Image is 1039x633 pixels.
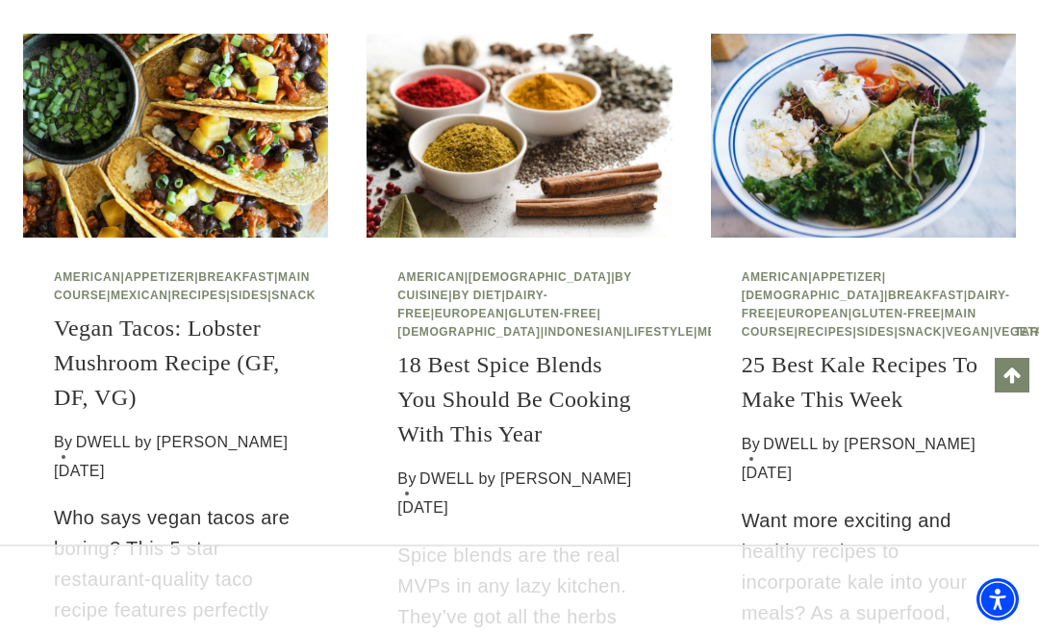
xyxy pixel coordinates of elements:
[54,270,310,302] a: Main Course
[111,289,168,302] a: Mexican
[742,432,760,457] span: By
[76,434,289,450] a: DWELL by [PERSON_NAME]
[508,307,596,320] a: Gluten-Free
[852,307,941,320] a: Gluten-Free
[419,470,632,487] a: DWELL by [PERSON_NAME]
[742,461,793,486] time: [DATE]
[367,34,672,238] img: 18 Best Spice Blends You Should Be Cooking With This Year
[397,270,631,302] a: By Cuisine
[435,307,505,320] a: European
[711,34,1016,238] img: 25 Best Kale Recipes To Make This Week
[778,307,849,320] a: European
[397,270,464,284] a: American
[230,289,267,302] a: Sides
[397,467,416,492] span: By
[23,34,328,238] img: Vegan Tacos: Lobster Mushroom Recipe (GF, DF, VG)
[397,325,540,339] a: [DEMOGRAPHIC_DATA]
[946,325,990,339] a: Vegan
[452,289,501,302] a: By Diet
[54,270,120,284] a: American
[54,459,105,484] time: [DATE]
[54,430,72,455] span: By
[469,270,611,284] a: [DEMOGRAPHIC_DATA]
[397,352,631,446] a: 18 Best Spice Blends You Should Be Cooking With This Year
[545,325,622,339] a: Indonesian
[54,270,316,302] span: | | | | | | |
[742,352,978,412] a: 25 Best Kale Recipes To Make This Week
[54,316,280,410] a: Vegan Tacos: Lobster Mushroom Recipe (GF, DF, VG)
[742,270,808,284] a: American
[976,578,1019,620] div: Accessibility Menu
[898,325,942,339] a: Snack
[171,289,226,302] a: Recipes
[995,358,1029,392] a: Scroll to top
[697,325,806,339] a: Mediterranean
[397,495,448,520] time: [DATE]
[124,270,194,284] a: Appetizer
[271,289,316,302] a: Snack
[798,325,853,339] a: Recipes
[888,289,964,302] a: Breakfast
[742,289,884,302] a: [DEMOGRAPHIC_DATA]
[763,436,976,452] a: DWELL by [PERSON_NAME]
[198,270,274,284] a: Breakfast
[812,270,882,284] a: Appetizer
[856,325,894,339] a: Sides
[626,325,694,339] a: Lifestyle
